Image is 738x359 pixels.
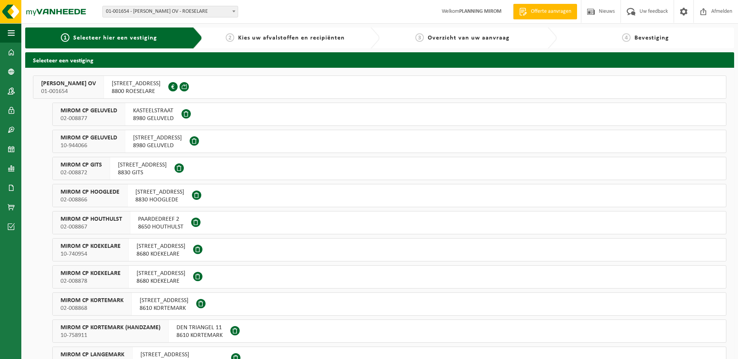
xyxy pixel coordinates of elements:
span: [STREET_ADDRESS] [112,80,161,88]
span: 10-740954 [60,250,121,258]
span: 01-001654 - MIROM ROESELARE OV - ROESELARE [102,6,238,17]
span: [STREET_ADDRESS] [140,297,188,304]
button: MIROM CP HOUTHULST 02-008867 PAARDEDREEF 28650 HOUTHULST [52,211,726,234]
span: 8830 GITS [118,169,167,177]
span: 4 [622,33,631,42]
span: 1 [61,33,69,42]
span: 8800 ROESELARE [112,88,161,95]
span: PAARDEDREEF 2 [138,215,183,223]
span: MIROM CP KORTEMARK (HANDZAME) [60,324,161,332]
span: [PERSON_NAME] OV [41,80,96,88]
button: [PERSON_NAME] OV 01-001654 [STREET_ADDRESS]8800 ROESELARE [33,76,726,99]
button: MIROM CP KORTEMARK (HANDZAME) 10-758911 DEN TRIANGEL 118610 KORTEMARK [52,319,726,343]
span: MIROM CP LANGEMARK [60,351,124,359]
button: MIROM CP HOOGLEDE 02-008866 [STREET_ADDRESS]8830 HOOGLEDE [52,184,726,207]
span: MIROM CP HOUTHULST [60,215,122,223]
span: MIROM CP GELUVELD [60,107,117,115]
span: 02-008866 [60,196,119,204]
button: MIROM CP GELUVELD 02-008877 KASTEELSTRAAT8980 GELUVELD [52,103,726,126]
span: 02-008878 [60,277,121,285]
button: MIROM CP KOEKELARE 10-740954 [STREET_ADDRESS]8680 KOEKELARE [52,238,726,261]
span: 02-008877 [60,115,117,122]
a: Offerte aanvragen [513,4,577,19]
span: DEN TRIANGEL 11 [176,324,223,332]
span: 3 [415,33,424,42]
h2: Selecteer een vestiging [25,52,734,67]
span: [STREET_ADDRESS] [133,134,182,142]
span: 10-758911 [60,332,161,339]
span: Overzicht van uw aanvraag [428,35,510,41]
span: KASTEELSTRAAT [133,107,174,115]
span: 02-008867 [60,223,122,231]
span: [STREET_ADDRESS] [118,161,167,169]
span: MIROM CP GITS [60,161,102,169]
span: MIROM CP KOEKELARE [60,270,121,277]
span: 10-944066 [60,142,117,149]
button: MIROM CP GITS 02-008872 [STREET_ADDRESS]8830 GITS [52,157,726,180]
span: [STREET_ADDRESS] [140,351,223,359]
span: 8610 KORTEMARK [140,304,188,312]
span: 02-008872 [60,169,102,177]
span: MIROM CP HOOGLEDE [60,188,119,196]
span: [STREET_ADDRESS] [135,188,184,196]
span: 01-001654 - MIROM ROESELARE OV - ROESELARE [103,6,238,17]
span: 8980 GELUVELD [133,142,182,149]
span: 8680 KOEKELARE [137,277,185,285]
span: Offerte aanvragen [529,8,573,15]
span: Bevestiging [634,35,669,41]
span: [STREET_ADDRESS] [137,270,185,277]
button: MIROM CP GELUVELD 10-944066 [STREET_ADDRESS]8980 GELUVELD [52,130,726,153]
span: MIROM CP GELUVELD [60,134,117,142]
span: Kies uw afvalstoffen en recipiënten [238,35,345,41]
span: MIROM CP KORTEMARK [60,297,124,304]
span: Selecteer hier een vestiging [73,35,157,41]
span: 8610 KORTEMARK [176,332,223,339]
span: 8830 HOOGLEDE [135,196,184,204]
span: 02-008868 [60,304,124,312]
button: MIROM CP KOEKELARE 02-008878 [STREET_ADDRESS]8680 KOEKELARE [52,265,726,289]
span: 8650 HOUTHULST [138,223,183,231]
strong: PLANNING MIROM [459,9,501,14]
span: 8680 KOEKELARE [137,250,185,258]
span: 01-001654 [41,88,96,95]
button: MIROM CP KORTEMARK 02-008868 [STREET_ADDRESS]8610 KORTEMARK [52,292,726,316]
span: 2 [226,33,234,42]
span: [STREET_ADDRESS] [137,242,185,250]
span: 8980 GELUVELD [133,115,174,122]
span: MIROM CP KOEKELARE [60,242,121,250]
